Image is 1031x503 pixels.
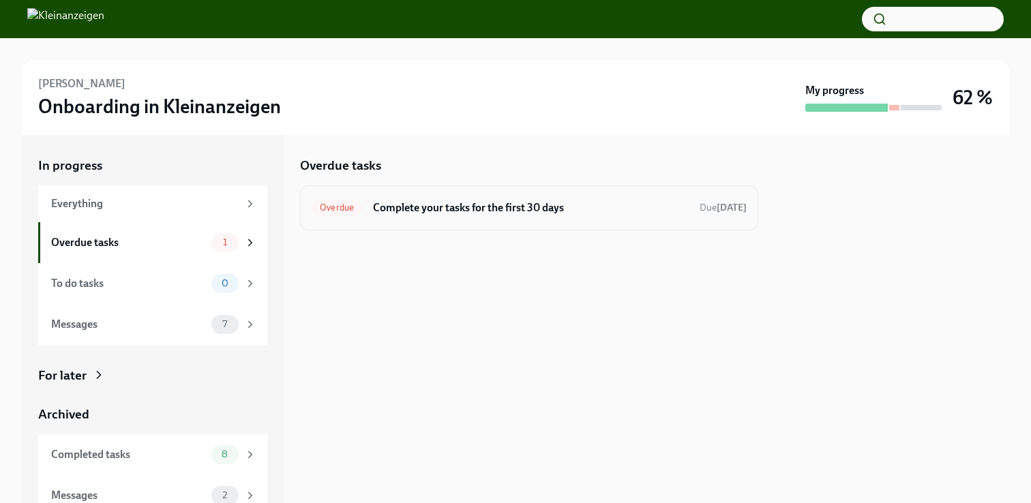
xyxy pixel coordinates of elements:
a: In progress [38,157,267,174]
span: Due [700,202,747,213]
a: Everything [38,185,267,222]
div: Completed tasks [51,447,206,462]
span: 7 [214,319,235,329]
span: August 14th, 2025 09:00 [700,201,747,214]
span: 8 [213,449,236,459]
a: OverdueComplete your tasks for the first 30 daysDue[DATE] [312,197,747,219]
div: To do tasks [51,276,206,291]
strong: [DATE] [717,202,747,213]
a: Completed tasks8 [38,434,267,475]
span: Overdue [312,202,362,213]
img: Kleinanzeigen [27,8,104,30]
span: 1 [215,237,235,247]
a: To do tasks0 [38,263,267,304]
span: 2 [214,490,235,500]
h3: Onboarding in Kleinanzeigen [38,94,281,119]
div: For later [38,367,87,384]
h3: 62 % [953,85,993,110]
strong: My progress [805,83,864,98]
h5: Overdue tasks [300,157,381,174]
a: Messages7 [38,304,267,345]
div: Everything [51,196,239,211]
div: Messages [51,488,206,503]
a: For later [38,367,267,384]
h6: [PERSON_NAME] [38,76,125,91]
a: Archived [38,406,267,423]
div: Messages [51,317,206,332]
span: 0 [213,278,237,288]
div: Overdue tasks [51,235,206,250]
h6: Complete your tasks for the first 30 days [373,200,689,215]
a: Overdue tasks1 [38,222,267,263]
